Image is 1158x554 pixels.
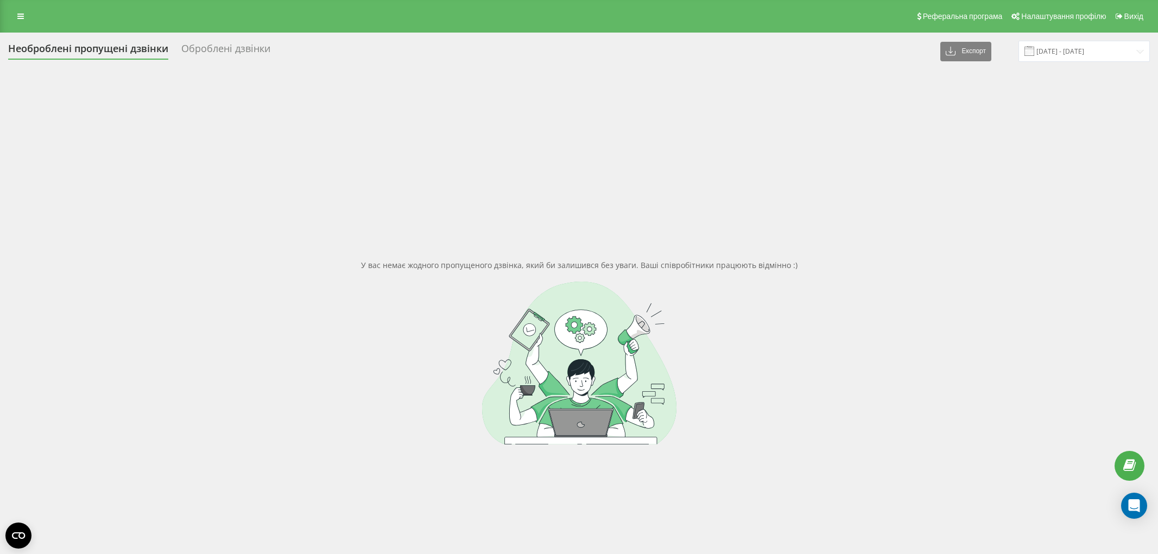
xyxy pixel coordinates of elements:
[181,43,270,60] div: Оброблені дзвінки
[8,43,168,60] div: Необроблені пропущені дзвінки
[5,523,31,549] button: Open CMP widget
[1124,12,1143,21] span: Вихід
[1021,12,1106,21] span: Налаштування профілю
[940,42,991,61] button: Експорт
[1121,493,1147,519] div: Open Intercom Messenger
[923,12,1003,21] span: Реферальна програма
